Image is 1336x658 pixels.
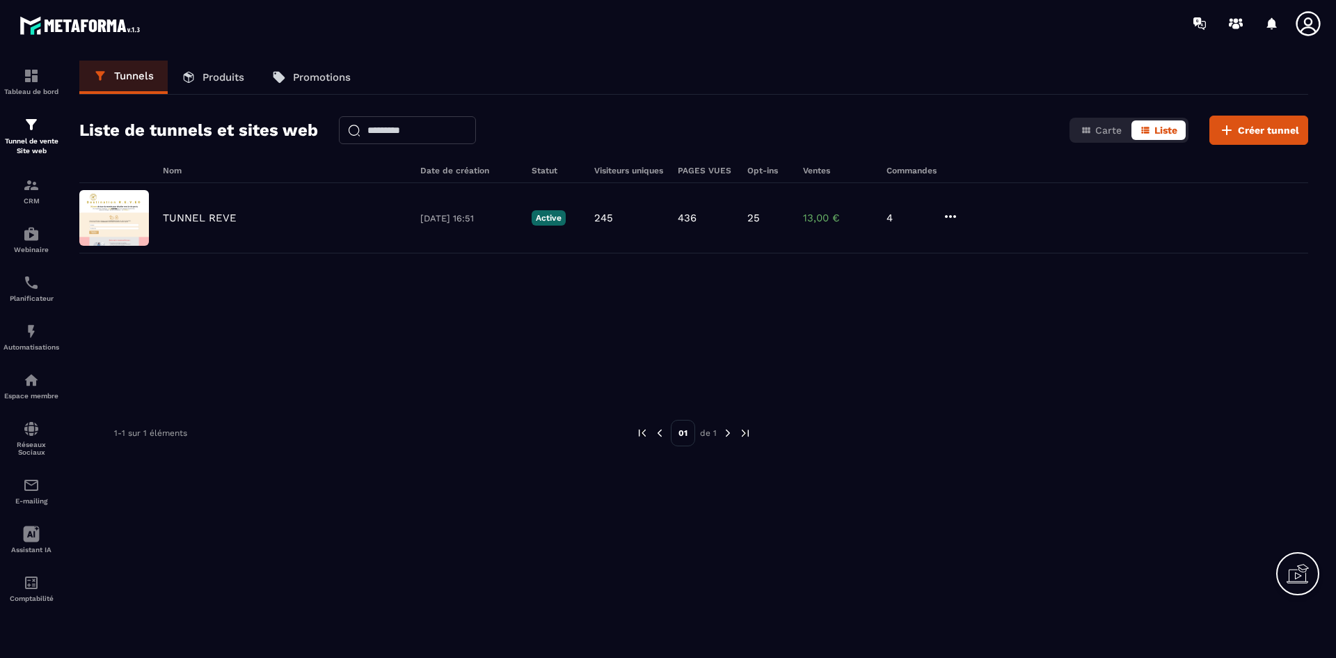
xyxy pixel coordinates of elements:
img: prev [653,427,666,439]
p: Automatisations [3,343,59,351]
p: 245 [594,212,613,224]
h6: Date de création [420,166,518,175]
img: formation [23,68,40,84]
img: accountant [23,574,40,591]
a: formationformationCRM [3,166,59,215]
img: next [739,427,751,439]
p: 01 [671,420,695,446]
h6: Nom [163,166,406,175]
img: prev [636,427,649,439]
p: [DATE] 16:51 [420,213,518,224]
span: Liste [1154,125,1177,136]
p: Produits [202,71,244,84]
button: Créer tunnel [1209,116,1308,145]
h6: Opt-ins [747,166,789,175]
h6: Visiteurs uniques [594,166,664,175]
img: formation [23,177,40,194]
p: Tableau de bord [3,88,59,95]
img: formation [23,116,40,133]
p: Comptabilité [3,595,59,602]
p: 25 [747,212,760,224]
img: email [23,477,40,494]
h6: Statut [532,166,580,175]
p: Planificateur [3,295,59,302]
p: 13,00 € [803,212,873,224]
a: formationformationTableau de bord [3,57,59,106]
p: Active [532,210,566,226]
button: Liste [1131,120,1186,140]
a: Produits [168,61,258,94]
a: formationformationTunnel de vente Site web [3,106,59,166]
p: 436 [678,212,697,224]
a: automationsautomationsAutomatisations [3,313,59,361]
a: schedulerschedulerPlanificateur [3,264,59,313]
h6: Ventes [803,166,873,175]
h6: Commandes [886,166,937,175]
a: Tunnels [79,61,168,94]
a: social-networksocial-networkRéseaux Sociaux [3,410,59,467]
a: accountantaccountantComptabilité [3,564,59,613]
a: emailemailE-mailing [3,467,59,515]
p: Espace membre [3,392,59,400]
a: Assistant IA [3,515,59,564]
p: de 1 [700,428,717,439]
button: Carte [1072,120,1130,140]
img: automations [23,372,40,389]
p: E-mailing [3,497,59,505]
p: TUNNEL REVE [163,212,237,224]
img: social-network [23,421,40,437]
p: CRM [3,197,59,205]
span: Créer tunnel [1238,123,1299,137]
a: automationsautomationsEspace membre [3,361,59,410]
a: Promotions [258,61,365,94]
img: next [722,427,734,439]
h6: PAGES VUES [678,166,733,175]
p: Tunnels [114,70,154,82]
span: Carte [1095,125,1122,136]
p: Tunnel de vente Site web [3,136,59,156]
img: automations [23,323,40,340]
img: image [79,190,149,246]
h2: Liste de tunnels et sites web [79,116,318,144]
p: 4 [886,212,928,224]
p: Promotions [293,71,351,84]
p: Assistant IA [3,546,59,554]
a: automationsautomationsWebinaire [3,215,59,264]
p: Réseaux Sociaux [3,441,59,456]
p: Webinaire [3,246,59,253]
img: scheduler [23,274,40,291]
img: logo [19,13,145,38]
img: automations [23,226,40,242]
p: 1-1 sur 1 éléments [114,428,187,438]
